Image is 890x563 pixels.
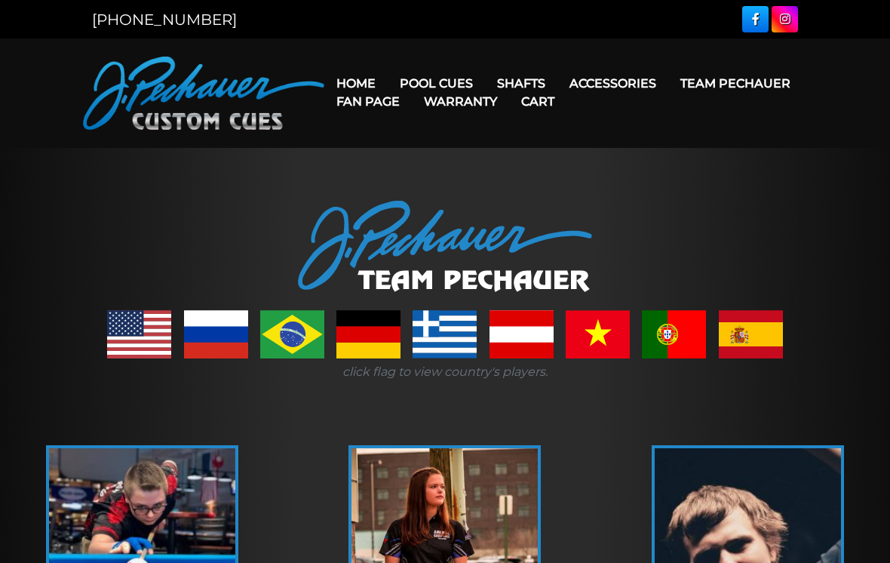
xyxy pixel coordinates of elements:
[485,64,557,103] a: Shafts
[668,64,803,103] a: Team Pechauer
[324,82,412,121] a: Fan Page
[509,82,566,121] a: Cart
[92,11,237,29] a: [PHONE_NUMBER]
[324,64,388,103] a: Home
[412,82,509,121] a: Warranty
[83,57,324,130] img: Pechauer Custom Cues
[557,64,668,103] a: Accessories
[342,365,548,379] i: click flag to view country's players.
[388,64,485,103] a: Pool Cues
